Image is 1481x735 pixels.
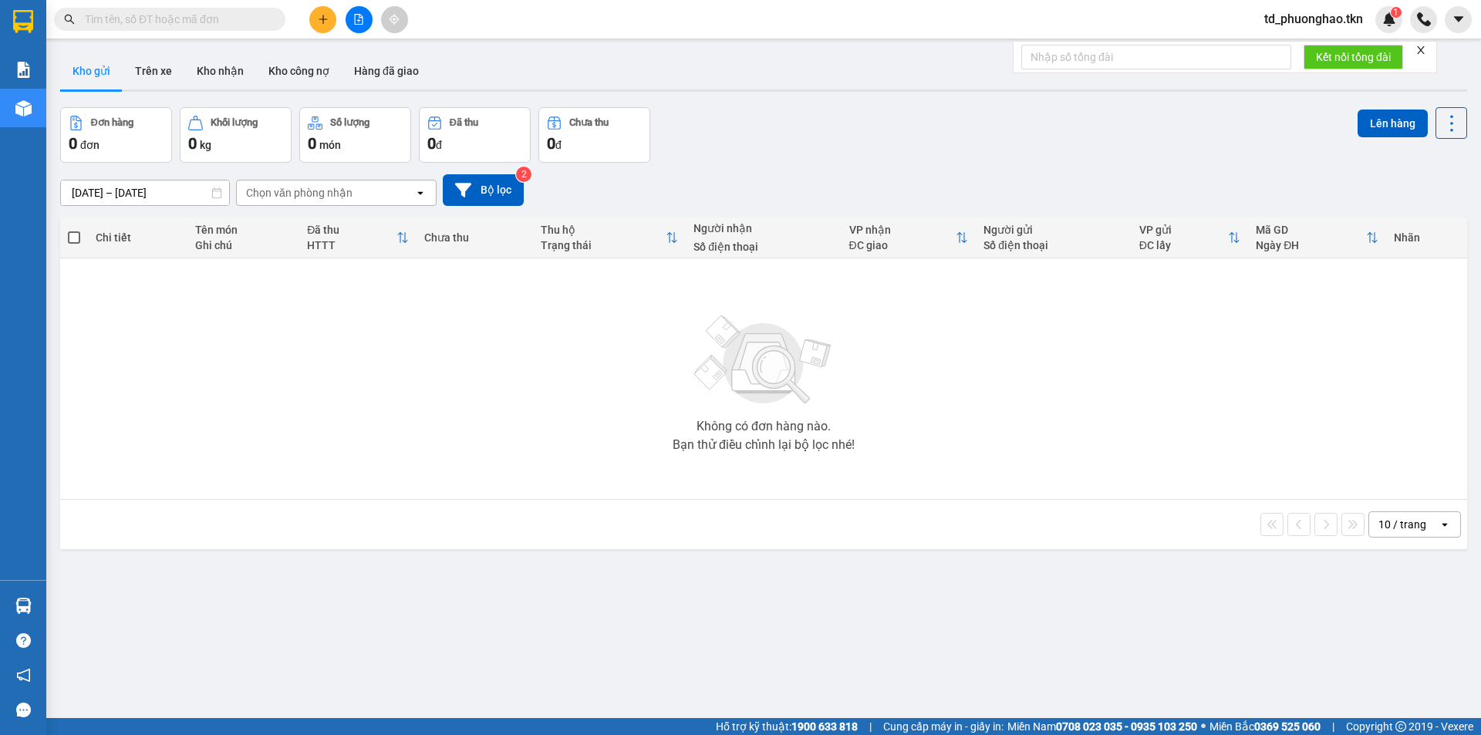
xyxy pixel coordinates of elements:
[1378,517,1426,532] div: 10 / trang
[547,134,555,153] span: 0
[346,6,373,33] button: file-add
[538,107,650,163] button: Chưa thu0đ
[693,222,833,234] div: Người nhận
[318,14,329,25] span: plus
[188,134,197,153] span: 0
[1304,45,1403,69] button: Kết nối tổng đài
[180,107,292,163] button: Khối lượng0kg
[443,174,524,206] button: Bộ lọc
[1332,718,1334,735] span: |
[1417,12,1431,26] img: phone-icon
[414,187,427,199] svg: open
[16,703,31,717] span: message
[342,52,431,89] button: Hàng đã giao
[15,62,32,78] img: solution-icon
[64,14,75,25] span: search
[1209,718,1321,735] span: Miền Bắc
[1132,217,1248,258] th: Toggle SortBy
[1139,239,1228,251] div: ĐC lấy
[1358,110,1428,137] button: Lên hàng
[1252,9,1375,29] span: td_phuonghao.tkn
[389,14,400,25] span: aim
[309,6,336,33] button: plus
[195,239,292,251] div: Ghi chú
[1056,720,1197,733] strong: 0708 023 035 - 0935 103 250
[211,117,258,128] div: Khối lượng
[13,10,33,33] img: logo-vxr
[319,139,341,151] span: món
[307,224,396,236] div: Đã thu
[849,224,956,236] div: VP nhận
[687,306,841,414] img: svg+xml;base64,PHN2ZyBjbGFzcz0ibGlzdC1wbHVnX19zdmciIHhtbG5zPSJodHRwOi8vd3d3LnczLm9yZy8yMDAwL3N2Zy...
[85,11,267,28] input: Tìm tên, số ĐT hoặc mã đơn
[842,217,977,258] th: Toggle SortBy
[16,633,31,648] span: question-circle
[91,117,133,128] div: Đơn hàng
[246,185,353,201] div: Chọn văn phòng nhận
[195,224,292,236] div: Tên món
[15,598,32,614] img: warehouse-icon
[1394,231,1459,244] div: Nhãn
[353,14,364,25] span: file-add
[1395,721,1406,732] span: copyright
[1007,718,1197,735] span: Miền Nam
[1445,6,1472,33] button: caret-down
[1256,224,1366,236] div: Mã GD
[80,139,100,151] span: đơn
[1021,45,1291,69] input: Nhập số tổng đài
[427,134,436,153] span: 0
[450,117,478,128] div: Đã thu
[569,117,609,128] div: Chưa thu
[60,107,172,163] button: Đơn hàng0đơn
[1256,239,1366,251] div: Ngày ĐH
[1393,7,1398,18] span: 1
[299,217,417,258] th: Toggle SortBy
[1201,723,1206,730] span: ⚪️
[983,224,1123,236] div: Người gửi
[541,224,666,236] div: Thu hộ
[693,241,833,253] div: Số điện thoại
[15,100,32,116] img: warehouse-icon
[184,52,256,89] button: Kho nhận
[436,139,442,151] span: đ
[983,239,1123,251] div: Số điện thoại
[200,139,211,151] span: kg
[1139,224,1228,236] div: VP gửi
[16,668,31,683] span: notification
[60,52,123,89] button: Kho gửi
[716,718,858,735] span: Hỗ trợ kỹ thuật:
[256,52,342,89] button: Kho công nợ
[96,231,179,244] div: Chi tiết
[424,231,525,244] div: Chưa thu
[541,239,666,251] div: Trạng thái
[849,239,956,251] div: ĐC giao
[1415,45,1426,56] span: close
[555,139,562,151] span: đ
[1248,217,1386,258] th: Toggle SortBy
[673,439,855,451] div: Bạn thử điều chỉnh lại bộ lọc nhé!
[69,134,77,153] span: 0
[1439,518,1451,531] svg: open
[1391,7,1402,18] sup: 1
[791,720,858,733] strong: 1900 633 818
[1316,49,1391,66] span: Kết nối tổng đài
[307,239,396,251] div: HTTT
[533,217,686,258] th: Toggle SortBy
[61,180,229,205] input: Select a date range.
[330,117,369,128] div: Số lượng
[1452,12,1466,26] span: caret-down
[883,718,1004,735] span: Cung cấp máy in - giấy in:
[1382,12,1396,26] img: icon-new-feature
[299,107,411,163] button: Số lượng0món
[869,718,872,735] span: |
[516,167,531,182] sup: 2
[419,107,531,163] button: Đã thu0đ
[381,6,408,33] button: aim
[697,420,831,433] div: Không có đơn hàng nào.
[1254,720,1321,733] strong: 0369 525 060
[308,134,316,153] span: 0
[123,52,184,89] button: Trên xe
